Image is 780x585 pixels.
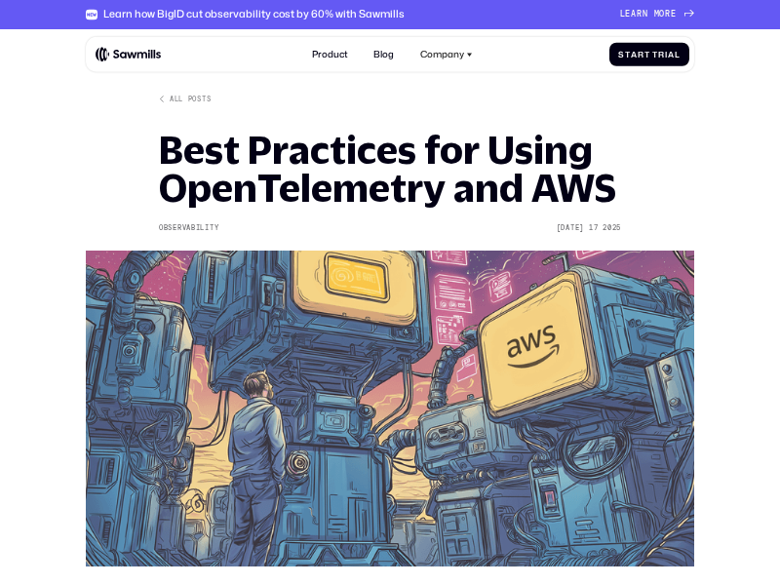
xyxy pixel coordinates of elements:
div: All posts [170,95,211,104]
a: StartTrial [609,43,689,66]
span: r [658,50,665,59]
a: Blog [367,42,401,67]
div: 2025 [603,224,621,233]
span: r [638,50,644,59]
span: t [625,50,631,59]
span: T [652,50,658,59]
a: All posts [159,95,211,104]
h1: Best Practices for Using OpenTelemetry and AWS [159,131,621,207]
div: Company [412,42,480,67]
span: l [675,50,681,59]
span: a [631,50,638,59]
a: Learnmore [620,10,694,19]
div: 17 [589,224,598,233]
span: o [659,10,665,19]
div: Observability [159,224,218,233]
span: r [665,10,671,19]
span: a [631,10,637,19]
div: [DATE] [557,224,584,233]
span: L [620,10,626,19]
span: t [644,50,650,59]
span: e [625,10,631,19]
span: n [643,10,648,19]
span: m [654,10,660,19]
span: S [618,50,625,59]
div: Company [420,49,464,60]
span: r [637,10,643,19]
span: i [665,50,668,59]
a: Product [305,42,355,67]
span: e [671,10,677,19]
span: a [668,50,675,59]
div: Learn how BigID cut observability cost by 60% with Sawmills [103,8,405,20]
